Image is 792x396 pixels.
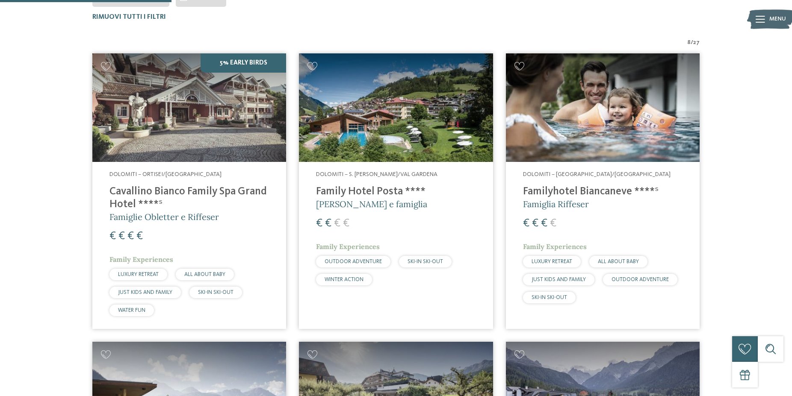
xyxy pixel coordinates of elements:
span: € [523,218,529,229]
span: JUST KIDS AND FAMILY [532,277,586,282]
span: € [325,218,331,229]
span: Dolomiti – S. [PERSON_NAME]/Val Gardena [316,171,437,177]
span: SKI-IN SKI-OUT [408,259,443,264]
span: SKI-IN SKI-OUT [198,290,233,295]
span: Dolomiti – [GEOGRAPHIC_DATA]/[GEOGRAPHIC_DATA] [523,171,671,177]
span: / [691,38,693,47]
span: OUTDOOR ADVENTURE [612,277,669,282]
span: [PERSON_NAME] e famiglia [316,199,427,209]
img: Family Spa Grand Hotel Cavallino Bianco ****ˢ [92,53,286,162]
span: € [343,218,349,229]
span: WATER FUN [118,308,145,313]
span: Dolomiti – Ortisei/[GEOGRAPHIC_DATA] [109,171,222,177]
span: € [532,218,538,229]
span: Famiglia Riffeser [523,199,589,209]
span: LUXURY RETREAT [118,272,159,277]
span: 27 [693,38,700,47]
span: € [316,218,322,229]
span: SKI-IN SKI-OUT [532,295,567,300]
span: € [109,231,116,242]
a: Cercate un hotel per famiglie? Qui troverete solo i migliori! 5% Early Birds Dolomiti – Ortisei/[... [92,53,286,329]
span: ALL ABOUT BABY [184,272,225,277]
h4: Familyhotel Biancaneve ****ˢ [523,185,683,198]
span: € [541,218,547,229]
a: Cercate un hotel per famiglie? Qui troverete solo i migliori! Dolomiti – S. [PERSON_NAME]/Val Gar... [299,53,493,329]
span: ALL ABOUT BABY [598,259,639,264]
h4: Cavallino Bianco Family Spa Grand Hotel ****ˢ [109,185,269,211]
h4: Family Hotel Posta **** [316,185,476,198]
img: Cercate un hotel per famiglie? Qui troverete solo i migliori! [299,53,493,162]
span: Family Experiences [109,255,173,264]
img: Cercate un hotel per famiglie? Qui troverete solo i migliori! [506,53,700,162]
span: € [118,231,125,242]
span: Famiglie Obletter e Riffeser [109,211,219,222]
span: LUXURY RETREAT [532,259,572,264]
span: € [550,218,556,229]
span: WINTER ACTION [325,277,363,282]
span: € [127,231,134,242]
span: JUST KIDS AND FAMILY [118,290,172,295]
span: Family Experiences [316,242,380,251]
span: OUTDOOR ADVENTURE [325,259,382,264]
span: Family Experiences [523,242,587,251]
span: € [136,231,143,242]
span: € [334,218,340,229]
span: 8 [687,38,691,47]
a: Cercate un hotel per famiglie? Qui troverete solo i migliori! Dolomiti – [GEOGRAPHIC_DATA]/[GEOGR... [506,53,700,329]
span: Rimuovi tutti i filtri [92,14,166,21]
